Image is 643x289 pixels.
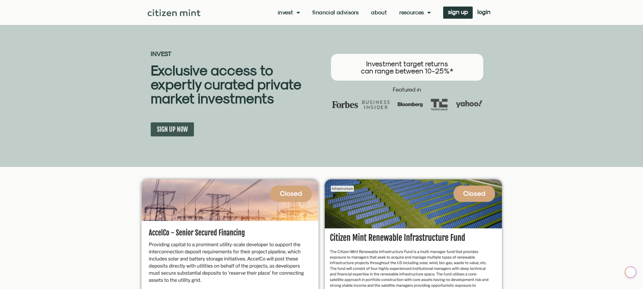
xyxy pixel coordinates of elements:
[312,9,359,16] a: Financial Advisors
[151,51,322,57] h2: INVEST
[151,62,301,107] b: Exclusive access to expertly curated private market investments
[151,122,194,136] a: SIGN UP NOW
[371,9,387,16] a: About
[278,9,431,16] nav: Menu
[337,60,477,74] h3: Investment target returns can range between 10-25%*
[399,9,431,16] a: Resources
[157,126,188,133] span: SIGN UP NOW
[473,7,495,19] a: login
[148,9,201,16] img: Citizen Mint
[448,10,468,14] span: sign up
[443,7,473,19] a: sign up
[477,10,490,14] span: login
[325,87,489,92] h2: Featured in
[278,9,300,16] a: Invest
